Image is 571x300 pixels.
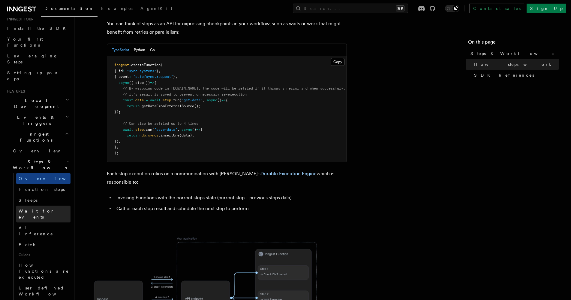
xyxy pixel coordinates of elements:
span: ({ step }) [129,81,150,85]
button: Steps & Workflows [11,156,71,173]
button: Go [150,44,155,56]
span: inngest [114,63,129,67]
span: "get-data" [182,98,203,102]
span: // It's result is saved to prevent unnecessary re-execution [123,92,247,96]
span: Examples [101,6,133,11]
a: How steps work [472,59,559,70]
span: Features [5,89,25,94]
span: step [135,127,144,132]
span: const [123,98,133,102]
span: "sync-systems" [127,69,156,73]
span: // By wrapping code in [DOMAIN_NAME], the code will be retried if it throws an error and when suc... [123,86,345,90]
button: Python [134,44,145,56]
span: (data); [179,133,194,137]
a: SDK References [472,70,559,81]
span: Your first Functions [7,37,43,47]
span: , [203,98,205,102]
span: . [146,133,148,137]
a: Wait for events [16,206,71,222]
span: Guides [16,250,71,260]
span: } [114,145,116,149]
span: return [127,133,140,137]
span: "auto/sync.request" [133,75,173,79]
span: AgentKit [140,6,172,11]
h4: On this page [468,38,559,48]
button: TypeScript [112,44,129,56]
button: Events & Triggers [5,112,71,129]
kbd: ⌘K [396,5,404,11]
span: , [116,145,119,149]
span: step [163,98,171,102]
span: (); [194,104,200,108]
span: => [221,98,226,102]
span: Sleeps [19,198,38,203]
span: ( [161,63,163,67]
span: ( [179,98,182,102]
a: Sign Up [527,4,566,13]
span: => [196,127,200,132]
a: Function steps [16,184,71,195]
button: Toggle dark mode [445,5,459,12]
a: Contact sales [469,4,524,13]
a: How Functions are executed [16,260,71,283]
span: "save-data" [154,127,177,132]
a: Install the SDK [5,23,71,34]
span: () [192,127,196,132]
a: AI Inference [16,222,71,239]
span: , [175,75,177,79]
span: => [150,81,154,85]
a: Fetch [16,239,71,250]
span: Events & Triggers [5,114,65,126]
p: Each step execution relies on a communication with [PERSON_NAME]'s which is responsible to: [107,170,347,186]
span: Inngest tour [5,17,34,22]
span: Overview [19,176,80,181]
span: getDataFromExternalSource [142,104,194,108]
span: async [119,81,129,85]
span: Fetch [19,242,36,247]
button: Local Development [5,95,71,112]
li: Gather each step result and schedule the next step to perform [115,204,347,213]
a: User-defined Workflows [16,283,71,299]
span: } [156,69,158,73]
span: await [123,127,133,132]
span: .run [171,98,179,102]
span: db [142,133,146,137]
span: Install the SDK [7,26,69,31]
span: Local Development [5,97,65,109]
a: Overview [16,173,71,184]
span: Documentation [44,6,94,11]
a: Overview [11,145,71,156]
span: Inngest Functions [5,131,65,143]
span: : [123,69,125,73]
span: Steps & Workflows [470,51,554,57]
span: Leveraging Steps [7,54,58,64]
span: } [173,75,175,79]
li: Invoking Functions with the correct steps state (current step + previous steps data) [115,194,347,202]
span: () [217,98,221,102]
span: async [207,98,217,102]
span: = [146,98,148,102]
span: Setting up your app [7,70,59,81]
span: async [182,127,192,132]
span: }); [114,139,121,143]
span: ); [114,151,119,155]
span: { event [114,75,129,79]
span: User-defined Workflows [19,286,73,296]
a: Steps & Workflows [468,48,559,59]
a: Your first Functions [5,34,71,51]
a: Examples [98,2,137,16]
button: Search...⌘K [293,4,408,13]
span: Wait for events [19,209,54,219]
button: Copy [331,58,345,66]
span: Steps & Workflows [11,159,67,171]
span: { [226,98,228,102]
span: .run [144,127,152,132]
span: }); [114,110,121,114]
span: await [150,98,161,102]
span: syncs [148,133,158,137]
a: Durable Execution Engine [260,171,317,176]
span: .createFunction [129,63,161,67]
button: Inngest Functions [5,129,71,145]
span: ( [152,127,154,132]
span: AI Inference [19,225,53,236]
